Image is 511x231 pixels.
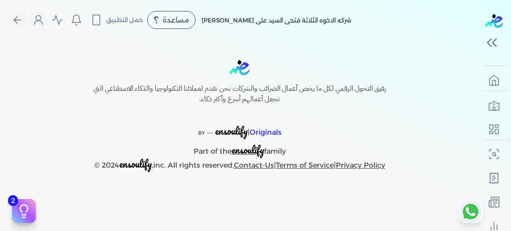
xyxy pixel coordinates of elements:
[336,161,385,170] a: Privacy Policy
[8,195,18,206] span: 2
[72,158,407,172] p: © 2024 ,inc. All rights reserved. | |
[250,128,281,137] span: Originals
[215,123,248,139] span: ensoulify
[485,14,503,28] img: logo
[207,127,213,134] sup: __
[72,113,407,140] p: |
[88,11,145,28] button: حمل التطبيق
[232,142,264,158] span: ensoulify
[72,83,407,105] h6: رفيق التحول الرقمي لكل ما يخص أعمال الضرائب والشركات نحن نقدم لعملائنا التكنولوجيا والذكاء الاصطن...
[12,199,36,223] button: 2
[234,161,274,170] a: Contact-Us
[276,161,334,170] a: Terms of Service
[147,11,196,29] div: مساعدة
[202,16,351,24] span: شركه الاخوه الثلاثة فتحى السيد على [PERSON_NAME]
[230,60,250,75] img: logo
[119,156,152,172] span: ensoulify
[163,16,189,23] span: مساعدة
[72,140,407,158] p: Part of the family
[198,130,205,136] span: BY
[232,147,264,156] a: ensoulify
[106,15,143,24] span: حمل التطبيق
